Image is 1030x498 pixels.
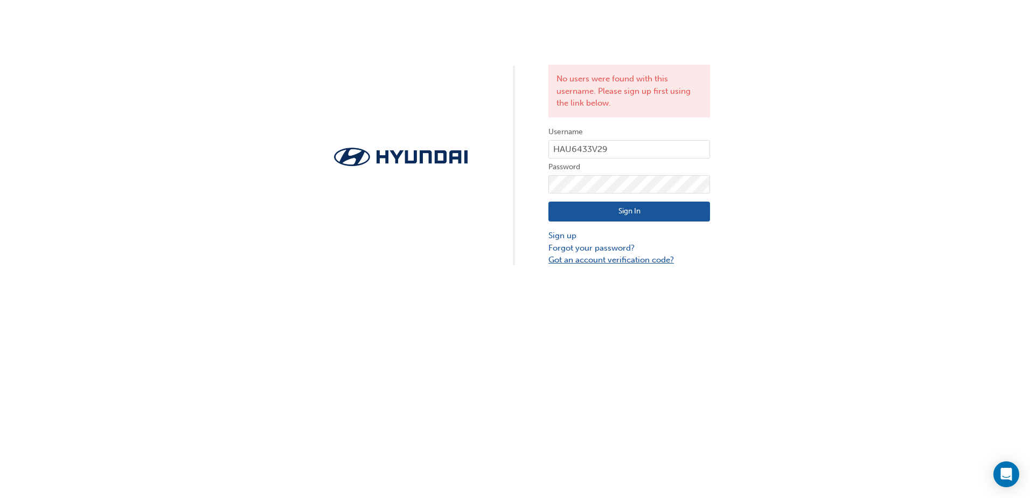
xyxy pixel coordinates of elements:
[548,65,710,117] div: No users were found with this username. Please sign up first using the link below.
[548,242,710,254] a: Forgot your password?
[320,144,482,170] img: Trak
[548,140,710,158] input: Username
[993,461,1019,487] div: Open Intercom Messenger
[548,161,710,174] label: Password
[548,254,710,266] a: Got an account verification code?
[548,202,710,222] button: Sign In
[548,230,710,242] a: Sign up
[548,126,710,139] label: Username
